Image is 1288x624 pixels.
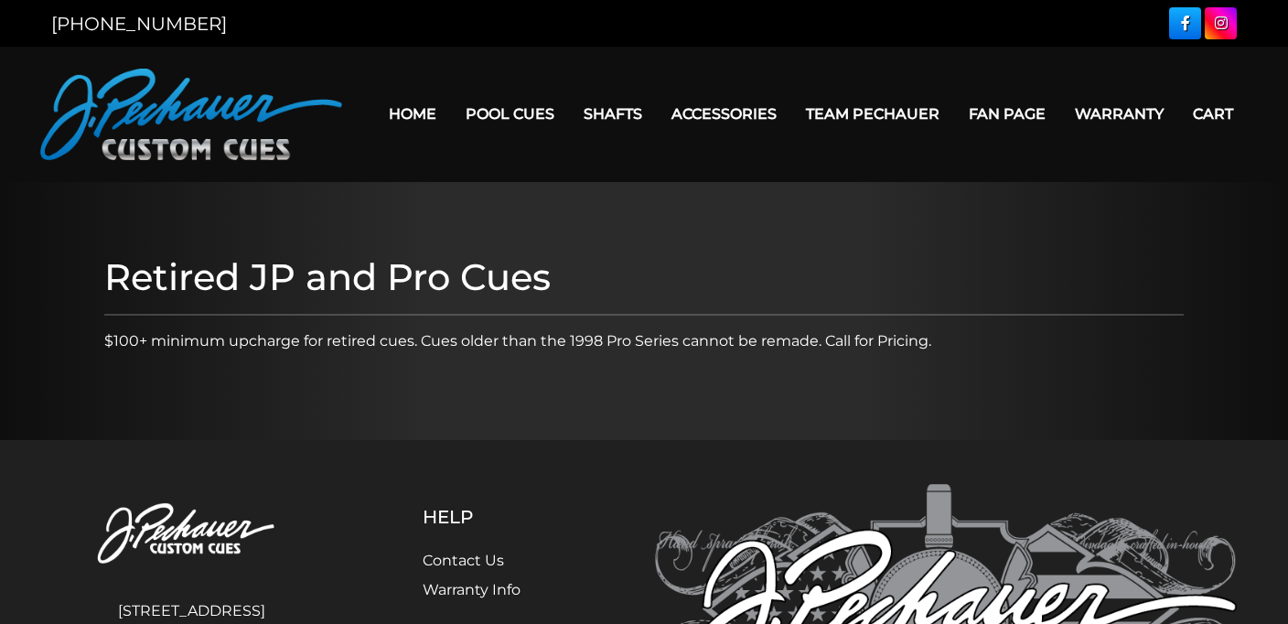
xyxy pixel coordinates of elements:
a: Shafts [569,91,657,137]
a: Warranty Info [423,581,521,598]
h1: Retired JP and Pro Cues [104,255,1184,299]
img: Pechauer Custom Cues [40,69,342,160]
h5: Help [423,506,564,528]
a: Accessories [657,91,791,137]
a: [PHONE_NUMBER] [51,13,227,35]
a: Warranty [1060,91,1178,137]
a: Pool Cues [451,91,569,137]
img: Pechauer Custom Cues [51,484,331,586]
a: Fan Page [954,91,1060,137]
a: Team Pechauer [791,91,954,137]
a: Contact Us [423,552,504,569]
a: Home [374,91,451,137]
p: $100+ minimum upcharge for retired cues. Cues older than the 1998 Pro Series cannot be remade. Ca... [104,330,1184,352]
a: Cart [1178,91,1248,137]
